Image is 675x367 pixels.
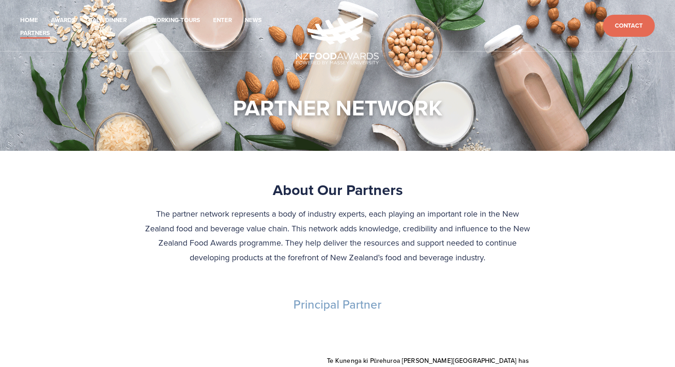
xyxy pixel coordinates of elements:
a: Enter [213,15,232,26]
a: Awards [51,15,75,26]
a: Contact [603,15,655,37]
a: Partners [20,28,50,39]
p: The partner network represents a body of industry experts, each playing an important role in the ... [144,206,531,264]
h3: Principal Partner [44,297,631,312]
a: Networking-Tours [140,15,200,26]
strong: About Our Partners [273,179,403,201]
a: Gala Dinner [88,15,127,26]
a: News [245,15,262,26]
h1: PARTNER NETWORK [233,94,443,121]
a: Home [20,15,38,26]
